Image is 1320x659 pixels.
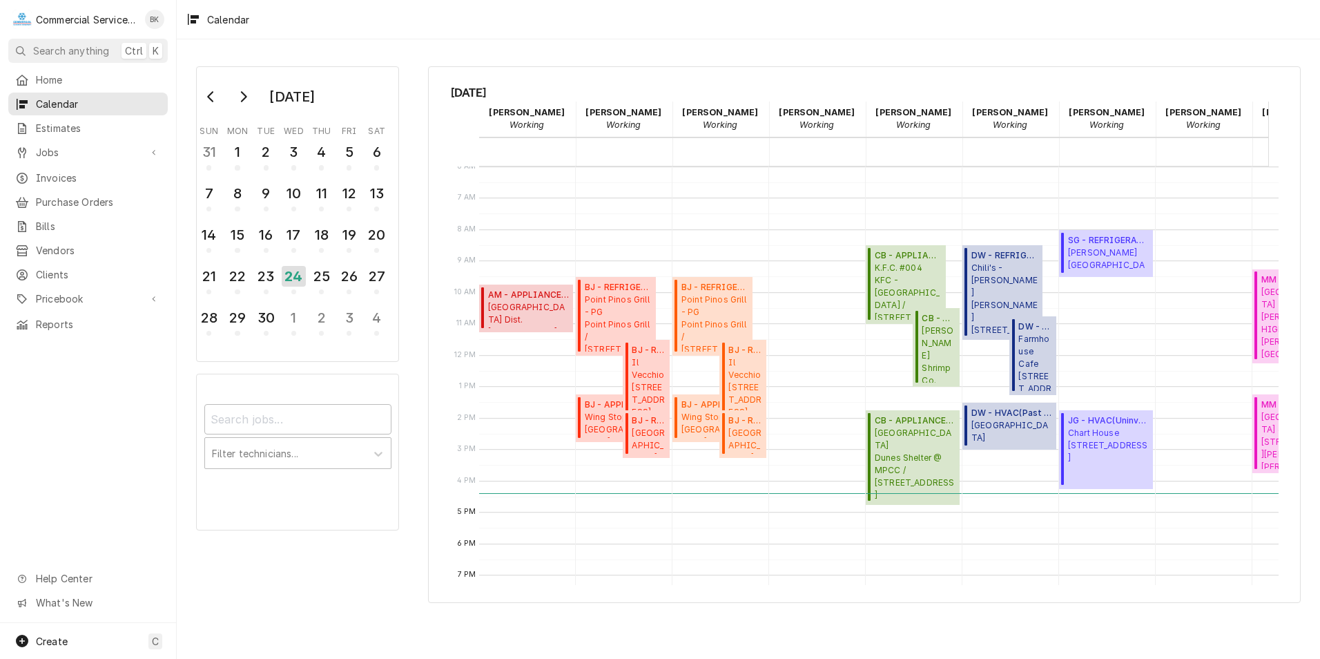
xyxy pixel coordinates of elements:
div: Calendar Filters [196,374,399,530]
div: BJ - REFRIGERATION(Finalized)Point Pinos Grill - PGPoint Pinos Grill / [STREET_ADDRESS] [672,277,753,356]
span: CB - APPLIANCE ( Finalized ) [875,249,942,262]
div: 15 [226,225,248,245]
div: Commercial Service Co. [36,12,137,27]
em: Working [993,120,1027,130]
span: Il Vecchio [STREET_ADDRESS] [632,356,666,414]
div: DW - REFRIGERATION(Finalized)Chili's - [PERSON_NAME] [PERSON_NAME][STREET_ADDRESS][PERSON_NAME] [962,245,1042,340]
span: 10 AM [451,287,480,298]
span: 5 PM [454,506,480,517]
span: Point Pinos Grill - PG Point Pinos Grill / [STREET_ADDRESS] [681,294,748,352]
th: Friday [336,121,363,137]
div: [Service] BJ - REFRIGERATION Santa Rita Union School District - FS Santa Rita School / 2014 Santa... [623,410,670,457]
div: 1 [283,307,304,328]
div: 20 [366,225,387,245]
span: [GEOGRAPHIC_DATA] Dist. [PERSON_NAME][GEOGRAPHIC_DATA] / [STREET_ADDRESS][PERSON_NAME] [488,301,569,327]
div: 16 [255,225,277,245]
strong: [PERSON_NAME] [682,107,758,117]
em: Working [509,120,544,130]
span: What's New [36,595,159,610]
div: 31 [198,142,220,162]
span: DW - REFRIGERATION ( Finalized ) [971,249,1038,262]
a: Go to Pricebook [8,287,168,310]
div: 18 [311,225,332,245]
strong: [PERSON_NAME] [489,107,565,117]
span: Estimates [36,121,161,135]
div: [Service] DW - REFRIGERATION Chili's - Morgan Hill 1039 Cochrane, Morgan Hill, CA 95037 ID: JOB-9... [962,245,1042,340]
div: 1 [226,142,248,162]
th: Wednesday [280,121,307,137]
strong: [PERSON_NAME] [1165,107,1241,117]
span: BJ - APPLIANCE ( Finalized ) [681,399,748,411]
div: [Service] BJ - REFRIGERATION Il Vecchio 110 Central Ave, Pacific Grove, CA 93950 ID: JOB-9658 Sta... [623,340,670,419]
span: 7 AM [454,192,480,203]
span: C [152,634,159,649]
a: Go to Jobs [8,141,168,164]
span: BJ - REFRIGERATION ( Finalized ) [632,344,666,356]
div: [Service] BJ - REFRIGERATION Point Pinos Grill - PG Point Pinos Grill / 79 Asilomar Ave, Pacific ... [576,277,656,356]
div: DW - REFRIGERATION(Uninvoiced)Farmhouse Cafe[STREET_ADDRESS][PERSON_NAME] [1009,316,1056,395]
span: Point Pinos Grill - PG Point Pinos Grill / [STREET_ADDRESS] [585,294,652,352]
div: [Service] DW - REFRIGERATION Farmhouse Cafe 615 San Benito St. #D, Hollister, CA 95023 ID: JOB-96... [1009,316,1056,395]
div: [Service] DW - HVAC Santa Rita Union School District - MD La Joya - Elementary / 55 Rogge Rd, Sal... [962,403,1057,450]
span: CB - REFRIGERATION ( Uninvoiced ) [922,312,955,325]
span: DW - HVAC ( Past Due ) [971,407,1052,419]
button: Search anythingCtrlK [8,39,168,63]
div: BJ - REFRIGERATION(Finalized)Il Vecchio[STREET_ADDRESS] [623,340,670,419]
div: 6 [366,142,387,162]
div: Joey Gallegos - Working [1059,102,1156,136]
span: 4 PM [454,475,480,486]
div: Brandon Johnson - Working [672,102,769,136]
span: CB - APPLIANCE ( Uninvoiced ) [875,414,955,427]
div: 28 [198,307,220,328]
div: BJ - REFRIGERATION(Finalized)Il Vecchio[STREET_ADDRESS] [719,340,766,419]
span: Search anything [33,44,109,58]
div: CB - APPLIANCE(Finalized)K.F.C. #004KFC - [GEOGRAPHIC_DATA] / [STREET_ADDRESS] [866,245,946,324]
span: Chart House [STREET_ADDRESS] [1068,427,1149,464]
span: Wing Stop - [GEOGRAPHIC_DATA] [STREET_ADDRESS] [585,411,652,437]
div: [Service] CB - APPLIANCE K.F.C. #004 KFC - Watsonville / 1375 Freedom Blvd., Watsonville, CA 9507... [866,245,946,324]
strong: [PERSON_NAME] [585,107,661,117]
div: Carson Bourdet - Working [866,102,962,136]
span: 2 PM [454,412,480,423]
div: JG - HVAC(Uninvoiced)Chart House[STREET_ADDRESS] [1059,410,1154,489]
span: 12 PM [451,350,480,361]
span: Reports [36,317,161,332]
div: 5 [338,142,360,162]
div: 13 [366,183,387,204]
span: 6 AM [454,161,480,172]
div: [Service] BJ - REFRIGERATION Point Pinos Grill - PG Point Pinos Grill / 79 Asilomar Ave, Pacific ... [672,277,753,356]
span: BJ - REFRIGERATION ( Finalized ) [728,344,762,356]
span: [PERSON_NAME][GEOGRAPHIC_DATA] - [GEOGRAPHIC_DATA] [STREET_ADDRESS] [1068,247,1149,273]
span: BJ - REFRIGERATION ( Finalized ) [681,281,748,294]
div: C [12,10,32,29]
span: AM - APPLIANCE ( Uninvoiced ) [488,289,569,301]
div: [Service] BJ - APPLIANCE Wing Stop - South Main 1130 S Main St, Salinas, CA 93901 ID: JOB-9666 St... [576,394,656,441]
span: 9 AM [454,255,480,266]
a: Estimates [8,117,168,140]
a: Home [8,68,168,91]
div: [Service] SG - REFRIGERATION Alvarado Street Brewery - Salinas 301 Main St, Salinas, CA 93901 ID:... [1059,230,1154,277]
span: [DATE] [451,84,1279,102]
div: 25 [311,266,332,287]
div: [Service] JG - HVAC Chart House 444 Cannery Row, Monterey, CA 93940 ID: JOB-9669 Status: Uninvoic... [1059,410,1154,489]
div: 27 [366,266,387,287]
div: [Service] CB - APPLIANCE Monterey Peninsula Country Club Dunes Shelter @ MPCC / 2940 Old 17 Mile ... [866,410,960,505]
div: 3 [338,307,360,328]
div: BJ - REFRIGERATION(Finalized)[GEOGRAPHIC_DATA][PERSON_NAME] - FS[GEOGRAPHIC_DATA][PERSON_NAME] / ... [719,410,766,457]
div: 23 [255,266,277,287]
span: 7 PM [454,569,480,580]
div: 11 [311,183,332,204]
span: Create [36,636,68,647]
span: BJ - REFRIGERATION ( Finalized ) [585,281,652,294]
span: [GEOGRAPHIC_DATA][PERSON_NAME] - [GEOGRAPHIC_DATA] [GEOGRAPHIC_DATA] - Elementary / [STREET_ADDRE... [971,419,1052,446]
span: [PERSON_NAME] Shrimp Co. [STREET_ADDRESS] [922,325,955,383]
em: Working [799,120,834,130]
a: Go to What's New [8,591,168,614]
span: K [153,44,159,58]
strong: [PERSON_NAME] [779,107,855,117]
input: Search jobs... [204,404,391,434]
span: Calendar [36,97,161,111]
div: 8 [226,183,248,204]
div: 24 [282,266,306,287]
button: Go to previous month [197,86,225,108]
